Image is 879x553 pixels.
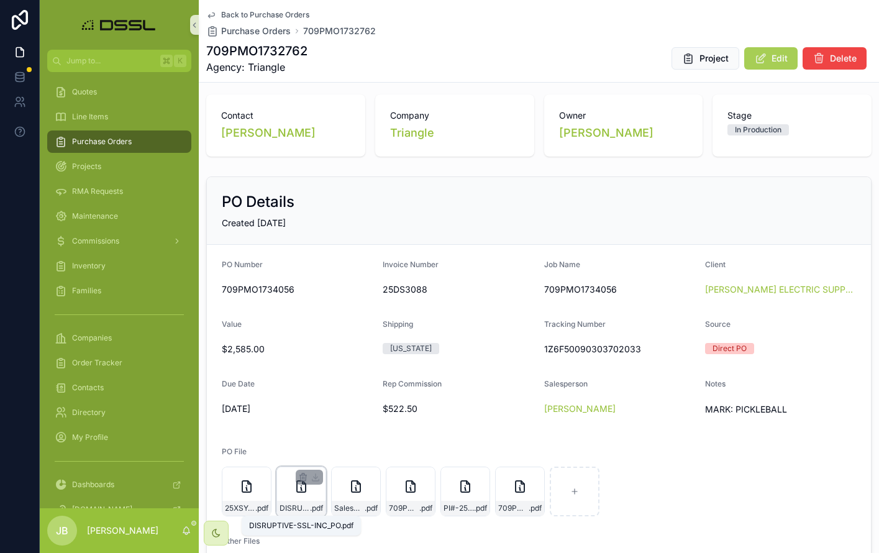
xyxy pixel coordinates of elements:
[221,124,316,142] a: [PERSON_NAME]
[72,162,101,171] span: Projects
[383,319,413,329] span: Shipping
[47,50,191,72] button: Jump to...K
[72,137,132,147] span: Purchase Orders
[72,505,132,514] span: [DOMAIN_NAME]
[47,230,191,252] a: Commissions
[544,343,695,355] span: 1Z6F50090303702033
[47,130,191,153] a: Purchase Orders
[47,280,191,302] a: Families
[47,327,191,349] a: Companies
[72,358,122,368] span: Order Tracker
[383,379,442,388] span: Rep Commission
[47,352,191,374] a: Order Tracker
[72,286,101,296] span: Families
[713,343,747,354] div: Direct PO
[772,52,788,65] span: Edit
[727,109,857,122] span: Stage
[72,186,123,196] span: RMA Requests
[334,503,365,513] span: SalesOrder_2_709PMO173405613273879996745508019
[735,124,781,135] div: In Production
[444,503,474,513] span: PI#-25XSY-709PMO
[744,47,798,70] button: Edit
[705,379,726,388] span: Notes
[47,155,191,178] a: Projects
[222,283,373,296] span: 709PMO1734056
[47,426,191,449] a: My Profile
[383,260,439,269] span: Invoice Number
[303,25,376,37] a: 709PMO1732762
[705,319,731,329] span: Source
[280,503,310,513] span: DISRUPTIVE-SSL-INC_PO
[474,503,487,513] span: .pdf
[206,60,307,75] span: Agency: Triangle
[222,403,373,415] span: [DATE]
[221,109,350,122] span: Contact
[66,56,155,66] span: Jump to...
[222,447,247,456] span: PO File
[803,47,867,70] button: Delete
[72,432,108,442] span: My Profile
[225,503,255,513] span: 25XSY-709PMO
[544,283,695,296] span: 709PMO1734056
[72,408,106,418] span: Directory
[672,47,739,70] button: Project
[310,503,323,513] span: .pdf
[221,10,309,20] span: Back to Purchase Orders
[830,52,857,65] span: Delete
[222,319,242,329] span: Value
[78,15,161,35] img: App logo
[249,521,353,531] div: DISRUPTIVE-SSL-INC_PO.pdf
[40,72,199,508] div: scrollable content
[206,10,309,20] a: Back to Purchase Orders
[47,473,191,496] a: Dashboards
[498,503,529,513] span: 709PMO1734056---25DS3088
[47,81,191,103] a: Quotes
[544,379,588,388] span: Salesperson
[699,52,729,65] span: Project
[72,112,108,122] span: Line Items
[47,377,191,399] a: Contacts
[559,109,688,122] span: Owner
[72,87,97,97] span: Quotes
[72,383,104,393] span: Contacts
[175,56,185,66] span: K
[221,25,291,37] span: Purchase Orders
[222,536,260,546] span: Other Files
[222,217,286,228] span: Created [DATE]
[705,403,856,416] p: MARK: PICKLEBALL
[365,503,378,513] span: .pdf
[559,124,654,142] a: [PERSON_NAME]
[390,343,432,354] div: [US_STATE]
[705,283,856,296] span: [PERSON_NAME] ELECTRIC SUPPLY - CHARLOTTE
[255,503,268,513] span: .pdf
[544,319,606,329] span: Tracking Number
[56,523,68,538] span: JB
[222,192,294,212] h2: PO Details
[206,42,307,60] h1: 709PMO1732762
[544,403,616,415] a: [PERSON_NAME]
[544,260,580,269] span: Job Name
[389,503,419,513] span: 709PMO1734056-PACKING-SLIP
[47,180,191,203] a: RMA Requests
[72,480,114,490] span: Dashboards
[529,503,542,513] span: .pdf
[47,205,191,227] a: Maintenance
[72,236,119,246] span: Commissions
[390,109,519,122] span: Company
[47,498,191,521] a: [DOMAIN_NAME]
[72,211,118,221] span: Maintenance
[87,524,158,537] p: [PERSON_NAME]
[47,106,191,128] a: Line Items
[72,261,106,271] span: Inventory
[222,343,373,355] span: $2,585.00
[206,25,291,37] a: Purchase Orders
[383,403,534,415] span: $522.50
[705,260,726,269] span: Client
[390,124,434,142] a: Triangle
[222,260,263,269] span: PO Number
